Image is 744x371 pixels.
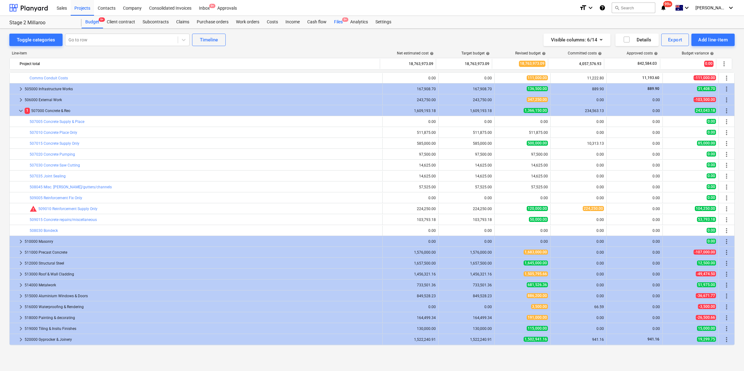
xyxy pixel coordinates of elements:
div: 0.00 [609,250,660,255]
div: 0.00 [609,294,660,298]
div: Committed costs [568,51,602,55]
span: 1,366,150.00 [524,108,548,113]
div: 0.00 [609,261,660,265]
div: 511,875.00 [385,130,436,135]
a: Work orders [232,16,263,28]
div: 57,525.00 [441,185,492,189]
span: 0.00 [707,239,716,244]
span: 15,000.00 [697,326,716,331]
span: 99+ [663,1,672,7]
span: 120,000.00 [527,206,548,211]
span: 115,000.00 [527,326,548,331]
span: More actions [723,172,730,180]
div: 520000 Gyprocker & Joinery [25,335,380,345]
div: 0.00 [497,239,548,244]
div: 0.00 [609,272,660,276]
span: More actions [723,162,730,169]
span: More actions [723,303,730,311]
div: 0.00 [497,196,548,200]
div: 0.00 [609,185,660,189]
div: 889.90 [553,87,604,91]
span: More actions [723,118,730,125]
div: Client contract [103,16,139,28]
div: 514000 Metalwork [25,280,380,290]
span: More actions [723,85,730,93]
div: 941.16 [553,337,604,342]
div: 0.00 [609,141,660,146]
a: Comms Conduit Costs [30,76,68,80]
span: help [429,52,434,55]
div: Line-item [9,51,380,55]
span: help [485,52,490,55]
div: 0.00 [553,152,604,157]
div: 0.00 [609,326,660,331]
div: 0.00 [553,250,604,255]
span: keyboard_arrow_right [17,303,25,311]
div: 511,875.00 [441,130,492,135]
div: 1,522,240.91 [385,337,436,342]
span: 0.00 [707,119,716,124]
div: 164,499.34 [441,316,492,320]
div: 103,793.18 [385,218,436,222]
span: 0.00 [707,184,716,189]
button: Details [615,34,659,46]
div: Budget variance [682,51,714,55]
div: 510000 Masonry [25,237,380,247]
div: 0.00 [609,163,660,167]
div: 130,000.00 [441,326,492,331]
button: Search [612,2,655,13]
div: 849,528.23 [441,294,492,298]
div: 585,000.00 [385,141,436,146]
i: notifications [660,4,666,12]
span: More actions [723,314,730,322]
div: 0.00 [609,316,660,320]
div: 0.00 [609,218,660,222]
span: keyboard_arrow_right [17,249,25,256]
div: 66.59 [553,305,604,309]
i: keyboard_arrow_down [727,4,735,12]
a: 509015 Concrete repairs/miscellaneous [30,218,97,222]
div: 1,576,000.00 [441,250,492,255]
span: keyboard_arrow_right [17,314,25,322]
a: Purchase orders [193,16,232,28]
span: keyboard_arrow_right [17,336,25,343]
div: 0.00 [553,283,604,287]
a: Settings [372,16,395,28]
div: Subcontracts [139,16,172,28]
div: 11,222.80 [553,76,604,80]
span: 886,200.00 [527,293,548,298]
span: 889.90 [647,87,660,91]
span: keyboard_arrow_right [17,260,25,267]
div: 103,793.18 [441,218,492,222]
div: 733,501.36 [385,283,436,287]
a: 509010 Reinforcement Supply Only [38,207,97,211]
span: keyboard_arrow_right [17,281,25,289]
div: 97,500.00 [385,152,436,157]
div: 97,500.00 [441,152,492,157]
div: 0.00 [553,174,604,178]
div: 515000 Aluminium Windows & Doors [25,291,380,301]
div: Target budget [461,51,490,55]
div: 18,763,973.09 [439,59,489,69]
span: More actions [723,96,730,104]
div: 18,763,973.09 [383,59,433,69]
div: 0.00 [385,76,436,80]
a: 507020 Concrete Pumping [30,152,75,157]
div: 0.00 [553,326,604,331]
button: Visible columns:6/14 [544,34,610,46]
span: More actions [723,140,730,147]
div: 167,908.70 [385,87,436,91]
span: 1,505,795.66 [524,271,548,276]
div: 0.00 [385,196,436,200]
div: 506000 External Work [25,95,380,105]
div: 733,501.36 [441,283,492,287]
div: 14,625.00 [497,163,548,167]
a: Costs [263,16,282,28]
div: 512000 Structural Steel [25,258,380,268]
div: Approved costs [627,51,658,55]
div: 0.00 [497,120,548,124]
div: 1,522,240.91 [441,337,492,342]
span: 0.00 [707,152,716,157]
